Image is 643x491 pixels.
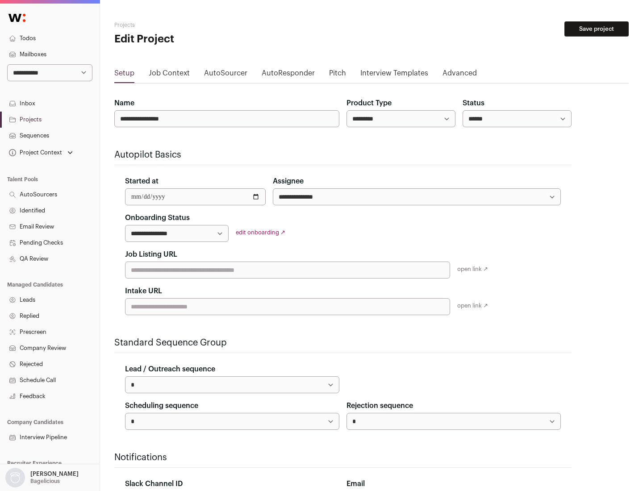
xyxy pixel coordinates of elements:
[347,98,392,108] label: Product Type
[149,68,190,82] a: Job Context
[204,68,247,82] a: AutoSourcer
[347,400,413,411] label: Rejection sequence
[125,400,198,411] label: Scheduling sequence
[125,249,177,260] label: Job Listing URL
[7,149,62,156] div: Project Context
[5,468,25,487] img: nopic.png
[564,21,629,37] button: Save project
[114,149,572,161] h2: Autopilot Basics
[262,68,315,82] a: AutoResponder
[125,479,183,489] label: Slack Channel ID
[236,229,285,235] a: edit onboarding ↗
[4,9,30,27] img: Wellfound
[360,68,428,82] a: Interview Templates
[125,286,162,296] label: Intake URL
[125,176,159,187] label: Started at
[463,98,484,108] label: Status
[30,470,79,478] p: [PERSON_NAME]
[125,212,190,223] label: Onboarding Status
[30,478,60,485] p: Bagelicious
[347,479,561,489] div: Email
[114,451,572,464] h2: Notifications
[4,468,80,487] button: Open dropdown
[329,68,346,82] a: Pitch
[114,32,286,46] h1: Edit Project
[125,364,215,374] label: Lead / Outreach sequence
[7,146,75,159] button: Open dropdown
[114,21,286,29] h2: Projects
[443,68,477,82] a: Advanced
[273,176,304,187] label: Assignee
[114,337,572,349] h2: Standard Sequence Group
[114,68,134,82] a: Setup
[114,98,134,108] label: Name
